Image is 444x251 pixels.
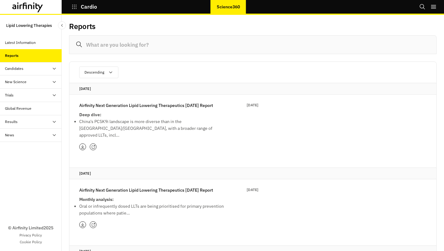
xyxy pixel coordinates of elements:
[217,4,240,9] p: Science360
[5,92,14,98] div: Trials
[79,203,227,216] li: Oral or infrequently dosed LLTs are being prioritised for primary prevention populations where pa...
[79,187,213,194] p: Airfinity Next Generation Lipid Lowering Therapeutics [DATE] Report
[19,232,42,238] a: Privacy Policy
[81,4,97,10] p: Cardio
[5,40,36,45] div: Latest Information
[69,35,437,54] input: What are you looking for?
[79,118,227,138] li: China’s PCSK9i landscape is more diverse than in the [GEOGRAPHIC_DATA]/[GEOGRAPHIC_DATA], with a ...
[69,22,96,31] h2: Reports
[79,170,426,177] p: [DATE]
[247,187,258,193] p: [DATE]
[20,239,42,245] a: Cookie Policy
[8,225,53,231] p: © Airfinity Limited 2025
[58,21,66,29] button: Close Sidebar
[6,20,52,31] p: Lipid Lowering Therapies
[79,102,213,109] p: Airfinity Next Generation Lipid Lowering Therapeutics [DATE] Report
[79,66,118,78] button: Descending
[79,86,426,92] p: [DATE]
[5,119,18,125] div: Results
[79,112,101,117] strong: Deep dive:
[5,53,18,58] div: Reports
[79,197,114,202] strong: Monthly analysis:
[5,66,23,71] div: Candidates
[419,2,425,12] button: Search
[5,106,31,111] div: Global Revenue
[247,102,258,108] p: [DATE]
[5,79,27,85] div: New Science
[72,2,97,12] button: Cardio
[5,132,14,138] div: News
